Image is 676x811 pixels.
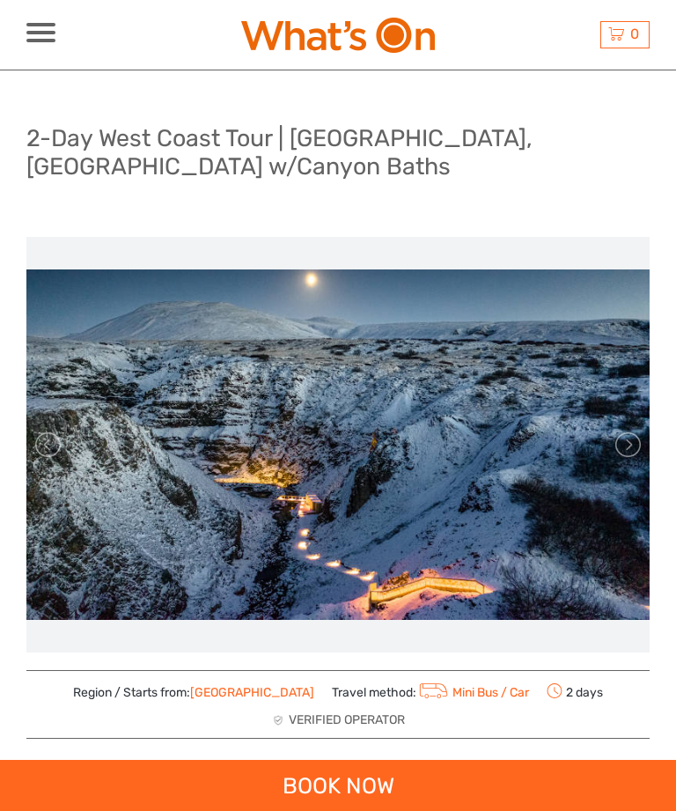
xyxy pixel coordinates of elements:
img: verified_operator_grey_128.png [272,714,284,726]
span: Verified Operator [289,711,405,729]
h1: 2-Day West Coast Tour | [GEOGRAPHIC_DATA], [GEOGRAPHIC_DATA] w/Canyon Baths [26,124,650,181]
span: 0 [628,26,642,42]
span: Region / Starts from: [73,684,314,702]
a: Mini Bus / Car [416,685,529,700]
img: 9884d175edc94fafb4b5e3a8df3c3432_main_slider.jpeg [26,269,650,620]
a: [GEOGRAPHIC_DATA] [190,685,314,700]
span: Travel method: [332,680,529,703]
img: What's On [241,18,435,53]
span: 2 days [547,680,604,703]
button: Open LiveChat chat widget [14,7,67,60]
